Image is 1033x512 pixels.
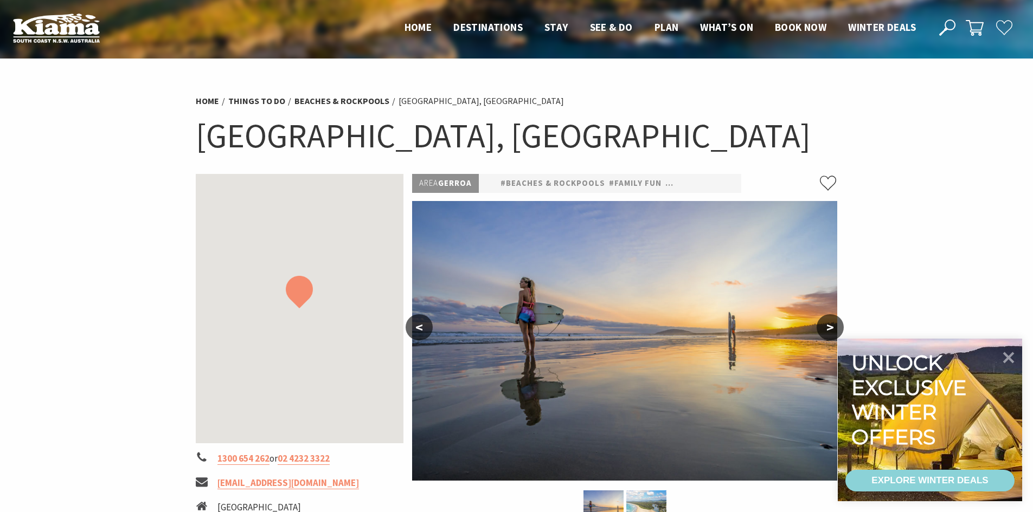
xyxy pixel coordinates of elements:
span: Area [419,178,438,188]
div: EXPLORE WINTER DEALS [871,470,988,491]
a: EXPLORE WINTER DEALS [845,470,1015,491]
span: Destinations [453,21,523,34]
div: Unlock exclusive winter offers [851,351,971,449]
img: Kiama Logo [13,13,100,43]
h1: [GEOGRAPHIC_DATA], [GEOGRAPHIC_DATA] [196,114,838,158]
a: Things To Do [228,95,285,107]
a: 1300 654 262 [217,452,270,465]
span: Plan [655,21,679,34]
span: What’s On [700,21,753,34]
li: or [196,451,404,466]
span: Winter Deals [848,21,916,34]
a: #Family Fun [609,177,662,190]
p: Gerroa [412,174,479,193]
span: See & Do [590,21,633,34]
span: Home [405,21,432,34]
a: Beaches & Rockpools [294,95,389,107]
span: Stay [544,21,568,34]
nav: Main Menu [394,19,927,37]
button: > [817,314,844,340]
li: [GEOGRAPHIC_DATA], [GEOGRAPHIC_DATA] [399,94,564,108]
a: #Natural Attractions [665,177,771,190]
a: Home [196,95,219,107]
a: 02 4232 3322 [278,452,330,465]
a: [EMAIL_ADDRESS][DOMAIN_NAME] [217,477,359,489]
button: < [406,314,433,340]
span: Book now [775,21,826,34]
a: #Beaches & Rockpools [501,177,605,190]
